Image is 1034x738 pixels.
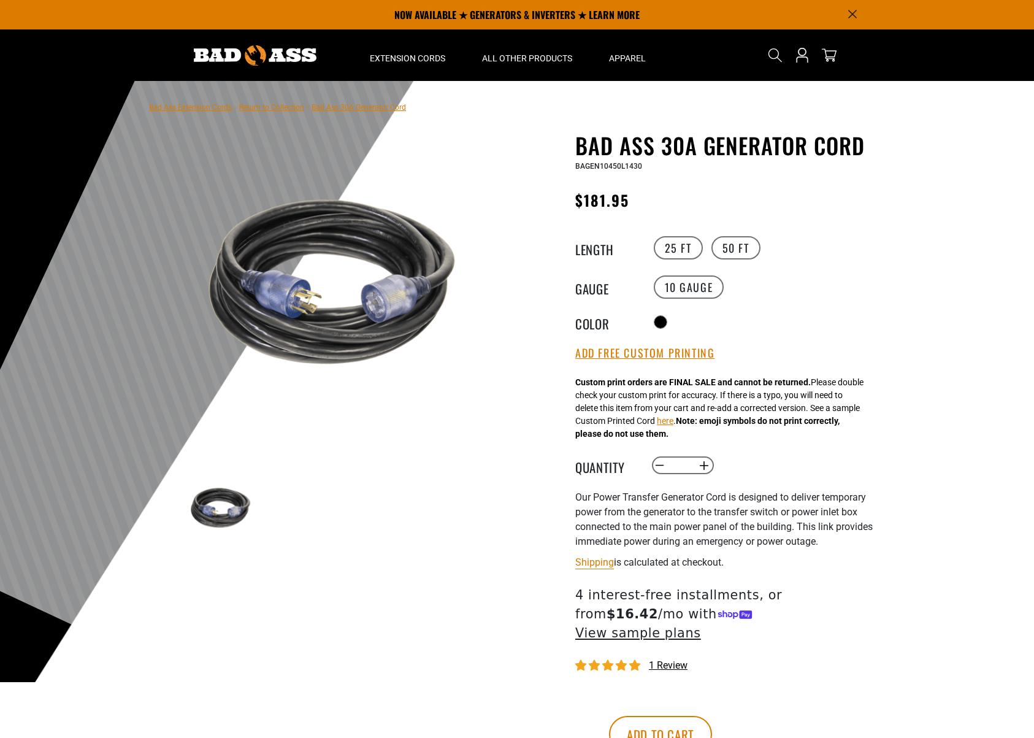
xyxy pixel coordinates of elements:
[711,236,760,259] label: 50 FT
[149,103,232,112] a: Bad Ass Extension Cords
[194,45,316,66] img: Bad Ass Extension Cords
[654,275,724,299] label: 10 GAUGE
[185,135,481,431] img: black
[575,162,642,171] span: BAGEN10450L1430
[234,103,237,112] span: ›
[575,376,864,440] div: Please double check your custom print for accuracy. If there is a typo, you will need to delete t...
[654,236,703,259] label: 25 FT
[575,377,811,387] strong: Custom print orders are FINAL SALE and cannot be returned.
[482,53,572,64] span: All Other Products
[464,29,591,81] summary: All Other Products
[575,240,637,256] legend: Length
[239,103,304,112] a: Return to Collection
[370,53,445,64] span: Extension Cords
[575,347,714,360] button: Add Free Custom Printing
[649,659,687,671] span: 1 review
[609,53,646,64] span: Apparel
[657,415,673,428] button: here
[575,458,637,474] label: Quantity
[575,554,876,571] div: is calculated at checkout.
[185,472,256,544] img: black
[575,490,876,549] p: Our Power Transfer Generator Cord is designed to deliver temporary power from the generator to th...
[575,556,614,568] a: Shipping
[575,279,637,295] legend: Gauge
[765,45,785,65] summary: Search
[351,29,464,81] summary: Extension Cords
[575,133,876,158] h1: Bad Ass 30A Generator Cord
[307,103,309,112] span: ›
[575,416,840,439] strong: Note: emoji symbols do not print correctly, please do not use them.
[591,29,664,81] summary: Apparel
[312,103,406,112] span: Bad Ass 30A Generator Cord
[575,189,630,211] span: $181.95
[149,99,406,114] nav: breadcrumbs
[575,660,643,672] span: 5.00 stars
[575,314,637,330] legend: Color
